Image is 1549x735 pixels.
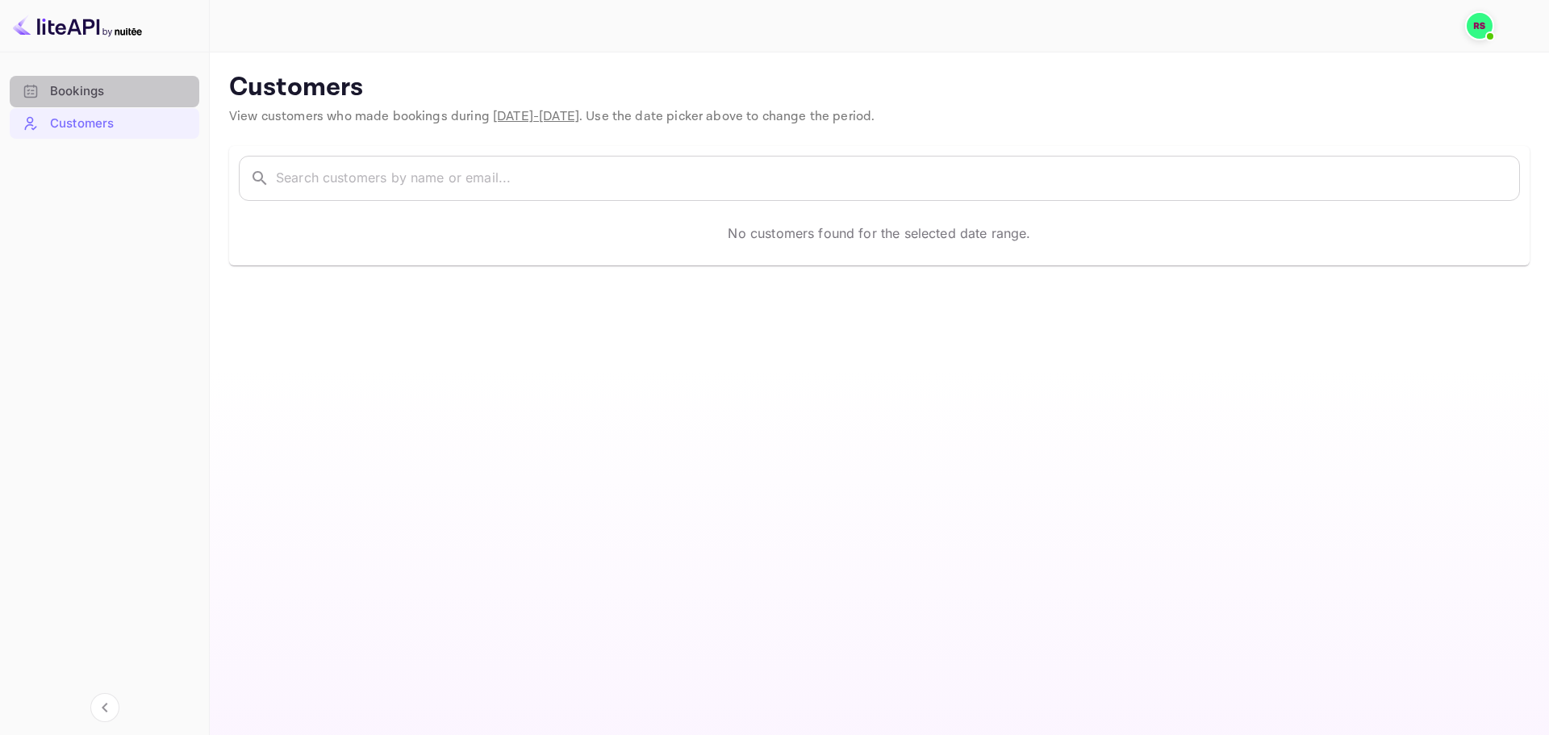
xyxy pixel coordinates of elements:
img: Rainer Schuster [1467,13,1493,39]
div: Bookings [50,82,191,101]
p: Customers [229,72,1530,104]
a: Bookings [10,76,199,106]
button: Collapse navigation [90,693,119,722]
div: Customers [10,108,199,140]
div: Customers [50,115,191,133]
p: No customers found for the selected date range. [728,223,1030,243]
span: View customers who made bookings during . Use the date picker above to change the period. [229,108,875,125]
a: Customers [10,108,199,138]
span: [DATE] - [DATE] [493,108,579,125]
input: Search customers by name or email... [276,156,1520,201]
img: LiteAPI logo [13,13,142,39]
div: Bookings [10,76,199,107]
